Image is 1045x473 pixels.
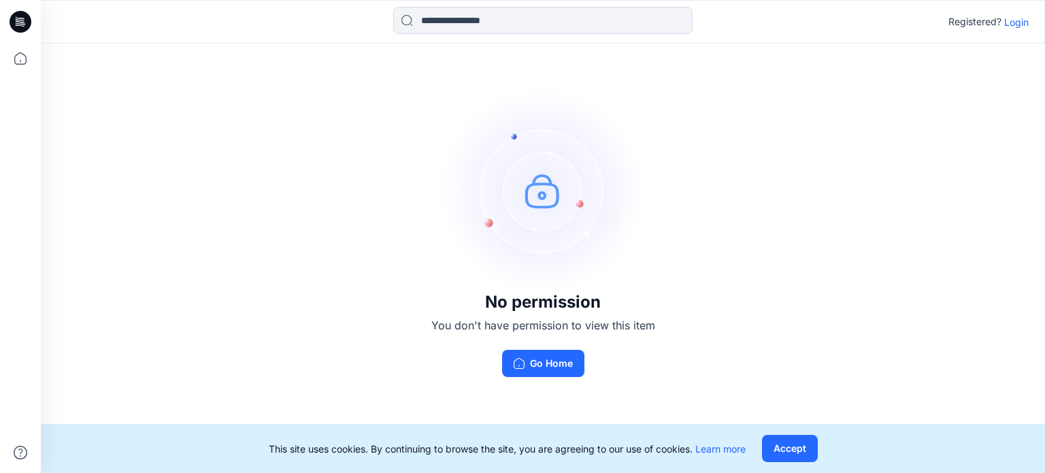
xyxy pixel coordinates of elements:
h3: No permission [431,293,655,312]
p: Login [1004,15,1029,29]
img: no-perm.svg [441,88,645,293]
button: Go Home [502,350,584,377]
button: Accept [762,435,818,462]
p: You don't have permission to view this item [431,317,655,333]
p: This site uses cookies. By continuing to browse the site, you are agreeing to our use of cookies. [269,442,746,456]
a: Learn more [695,443,746,455]
p: Registered? [948,14,1001,30]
